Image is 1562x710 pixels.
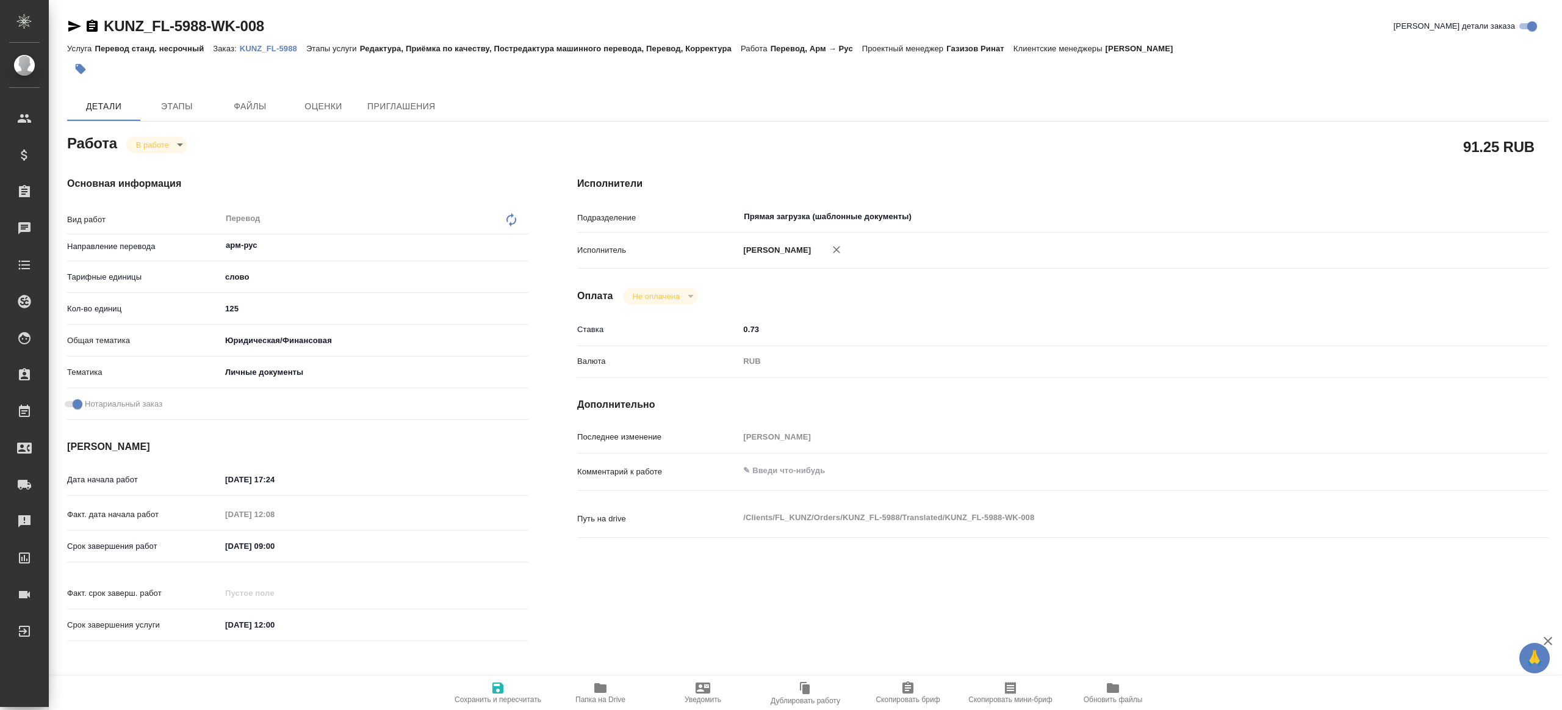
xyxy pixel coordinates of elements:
p: Проектный менеджер [862,44,946,53]
span: Оценки [294,99,353,114]
button: Удалить исполнителя [823,236,850,263]
button: Сохранить и пересчитать [447,676,549,710]
button: Дублировать работу [754,676,857,710]
p: Перевод станд. несрочный [95,44,213,53]
div: RUB [739,351,1467,372]
button: Скопировать ссылку [85,19,99,34]
button: В работе [132,140,173,150]
p: Клиентские менеджеры [1013,44,1106,53]
p: Срок завершения услуги [67,619,221,631]
h2: 91.25 RUB [1463,136,1535,157]
button: Папка на Drive [549,676,652,710]
button: Обновить файлы [1062,676,1164,710]
span: [PERSON_NAME] детали заказа [1394,20,1515,32]
h2: Работа [67,131,117,153]
p: KUNZ_FL-5988 [240,44,306,53]
span: Дублировать работу [771,697,840,705]
h4: Оплата [577,289,613,303]
p: Направление перевода [67,241,221,253]
p: Последнее изменение [577,431,739,443]
p: Подразделение [577,212,739,224]
input: ✎ Введи что-нибудь [221,616,328,634]
p: Тарифные единицы [67,271,221,283]
input: ✎ Введи что-нибудь [221,471,328,488]
span: Сохранить и пересчитать [455,695,541,704]
span: Обновить файлы [1084,695,1143,704]
p: Кол-во единиц [67,303,221,315]
a: KUNZ_FL-5988-WK-008 [104,18,264,34]
button: Open [1461,216,1463,218]
span: Детали [74,99,133,114]
span: Скопировать мини-бриф [968,695,1052,704]
button: Скопировать мини-бриф [959,676,1062,710]
input: ✎ Введи что-нибудь [221,300,528,317]
div: В работе [623,288,698,305]
button: Скопировать бриф [857,676,959,710]
p: Путь на drive [577,513,739,525]
input: ✎ Введи что-нибудь [221,537,328,555]
p: [PERSON_NAME] [739,244,811,256]
p: Работа [741,44,771,53]
p: Исполнитель [577,244,739,256]
p: Общая тематика [67,335,221,347]
input: Пустое поле [221,584,328,602]
span: Уведомить [685,695,721,704]
span: Этапы [148,99,206,114]
span: Скопировать бриф [876,695,940,704]
input: Пустое поле [739,428,1467,446]
p: Срок завершения работ [67,540,221,552]
span: Файлы [221,99,279,114]
p: Газизов Ринат [946,44,1013,53]
p: Тематика [67,366,221,379]
p: Факт. срок заверш. работ [67,587,221,600]
h4: Исполнители [577,176,1549,191]
div: Личные документы [221,362,528,383]
p: Вид работ [67,214,221,226]
button: 🙏 [1519,643,1550,673]
p: Этапы услуги [306,44,360,53]
h4: Дополнительно [577,397,1549,412]
input: ✎ Введи что-нибудь [739,321,1467,338]
button: Добавить тэг [67,56,94,82]
div: слово [221,267,528,288]
button: Не оплачена [629,291,683,302]
span: Нотариальный заказ [85,398,162,410]
p: Заказ: [213,44,239,53]
button: Скопировать ссылку для ЯМессенджера [67,19,82,34]
h4: Основная информация [67,176,528,191]
input: Пустое поле [221,505,328,523]
button: Уведомить [652,676,754,710]
p: [PERSON_NAME] [1106,44,1182,53]
p: Перевод, Арм → Рус [771,44,862,53]
button: Open [522,244,524,247]
span: 🙏 [1524,645,1545,671]
p: Факт. дата начала работ [67,509,221,521]
textarea: /Clients/FL_KUNZ/Orders/KUNZ_FL-5988/Translated/KUNZ_FL-5988-WK-008 [739,507,1467,528]
div: Юридическая/Финансовая [221,330,528,351]
div: В работе [126,137,187,153]
h4: [PERSON_NAME] [67,440,528,454]
p: Валюта [577,355,739,368]
a: KUNZ_FL-5988 [240,43,306,53]
p: Редактура, Приёмка по качеству, Постредактура машинного перевода, Перевод, Корректура [360,44,741,53]
span: Папка на Drive [575,695,625,704]
p: Ставка [577,324,739,336]
p: Комментарий к работе [577,466,739,478]
p: Дата начала работ [67,474,221,486]
span: Приглашения [367,99,436,114]
p: Услуга [67,44,95,53]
